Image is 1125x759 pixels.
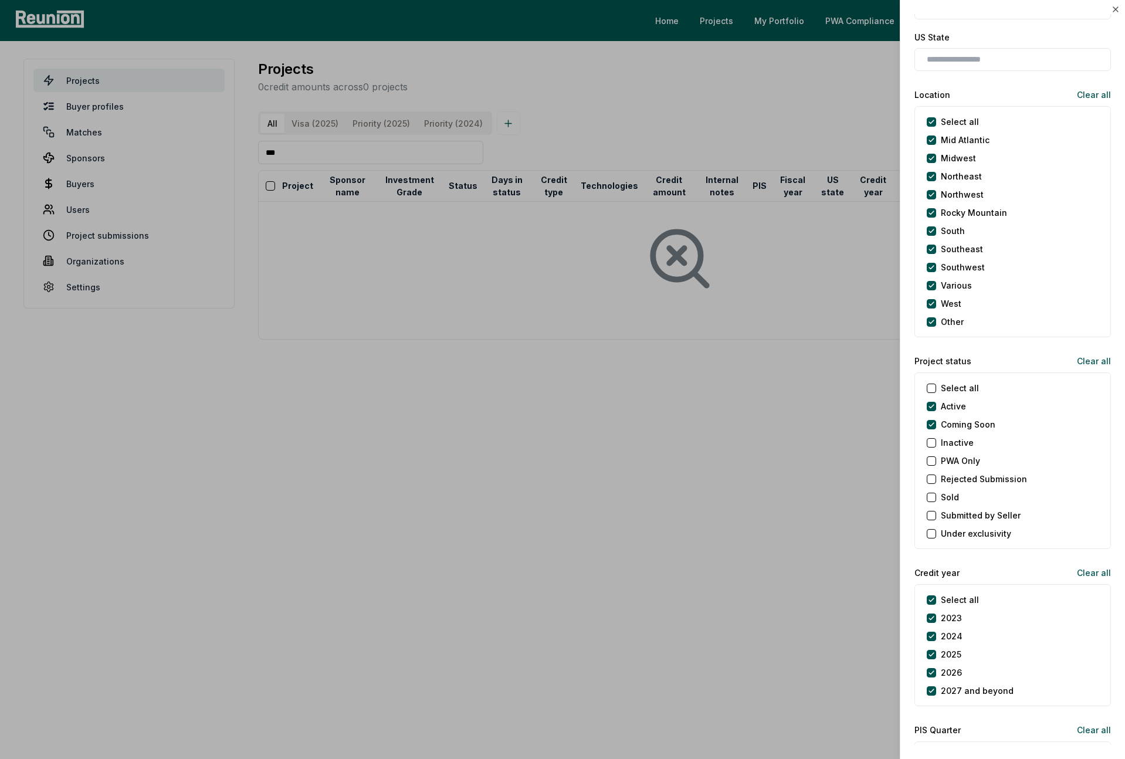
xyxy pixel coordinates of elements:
[941,382,979,394] label: Select all
[941,436,974,449] label: Inactive
[941,509,1021,521] label: Submitted by Seller
[941,455,980,467] label: PWA Only
[941,648,961,660] label: 2025
[1068,83,1111,106] button: Clear all
[941,279,972,292] label: Various
[1068,349,1111,372] button: Clear all
[941,473,1027,485] label: Rejected Submission
[941,685,1014,697] label: 2027 and beyond
[941,225,965,237] label: South
[941,170,982,182] label: Northeast
[941,527,1011,540] label: Under exclusivity
[941,666,962,679] label: 2026
[914,89,950,101] label: Location
[941,243,983,255] label: Southeast
[941,612,962,624] label: 2023
[914,355,971,367] label: Project status
[941,491,959,503] label: Sold
[941,116,979,128] label: Select all
[941,206,1007,219] label: Rocky Mountain
[941,630,963,642] label: 2024
[941,418,995,431] label: Coming Soon
[1068,718,1111,741] button: Clear all
[941,188,984,201] label: Northwest
[941,134,990,146] label: Mid Atlantic
[914,567,960,579] label: Credit year
[941,594,979,606] label: Select all
[941,400,966,412] label: Active
[941,261,985,273] label: Southwest
[1068,561,1111,584] button: Clear all
[914,724,961,736] label: PIS Quarter
[914,31,1111,43] label: US State
[941,152,976,164] label: Midwest
[941,297,961,310] label: West
[941,316,964,328] label: Other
